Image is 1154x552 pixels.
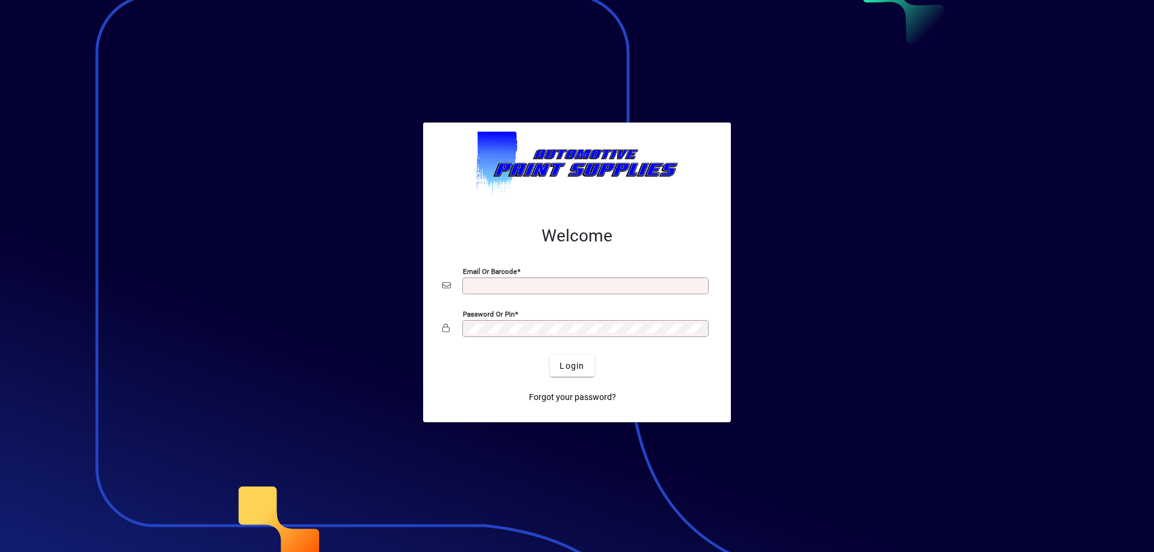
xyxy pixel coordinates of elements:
[463,310,514,318] mat-label: Password or Pin
[524,386,621,408] a: Forgot your password?
[529,391,616,404] span: Forgot your password?
[550,355,594,377] button: Login
[463,267,517,276] mat-label: Email or Barcode
[560,360,584,372] span: Login
[442,226,712,246] h2: Welcome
